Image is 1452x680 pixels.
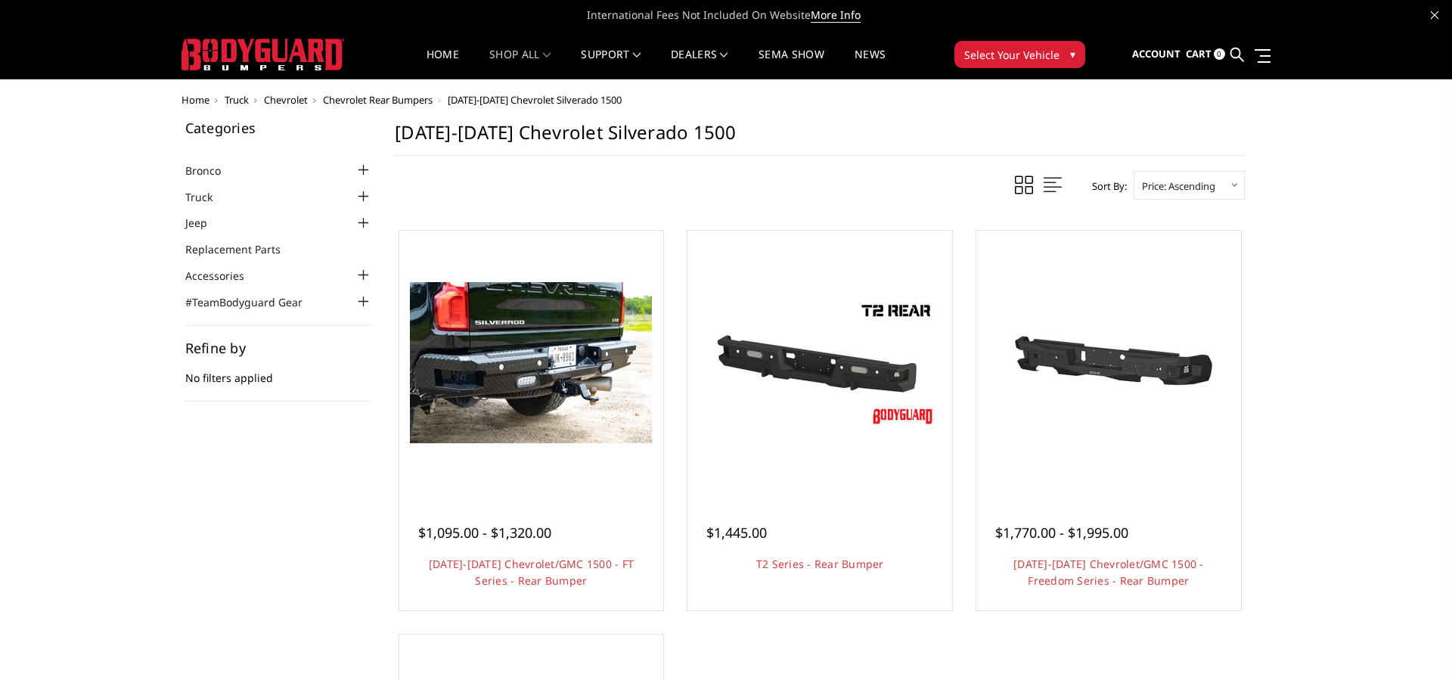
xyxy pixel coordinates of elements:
[185,294,321,310] a: #TeamBodyguard Gear
[691,234,948,492] a: T2 Series - Rear Bumper T2 Series - Rear Bumper
[185,215,226,231] a: Jeep
[964,47,1060,63] span: Select Your Vehicle
[811,8,861,23] a: More Info
[1376,607,1452,680] iframe: Chat Widget
[185,341,373,355] h5: Refine by
[756,557,884,571] a: T2 Series - Rear Bumper
[1186,47,1212,61] span: Cart
[671,49,728,79] a: Dealers
[995,523,1128,542] span: $1,770.00 - $1,995.00
[185,121,373,135] h5: Categories
[980,234,1237,492] a: 2019-2025 Chevrolet/GMC 1500 - Freedom Series - Rear Bumper 2019-2025 Chevrolet/GMC 1500 - Freedo...
[427,49,459,79] a: Home
[448,93,622,107] span: [DATE]-[DATE] Chevrolet Silverado 1500
[264,93,308,107] a: Chevrolet
[181,93,209,107] a: Home
[1214,48,1225,60] span: 0
[581,49,641,79] a: Support
[1186,34,1225,75] a: Cart 0
[429,557,634,588] a: [DATE]-[DATE] Chevrolet/GMC 1500 - FT Series - Rear Bumper
[181,39,344,70] img: BODYGUARD BUMPERS
[323,93,433,107] a: Chevrolet Rear Bumpers
[395,121,1245,156] h1: [DATE]-[DATE] Chevrolet Silverado 1500
[185,341,373,402] div: No filters applied
[185,189,231,205] a: Truck
[1070,46,1075,62] span: ▾
[185,268,263,284] a: Accessories
[1132,34,1181,75] a: Account
[185,163,240,179] a: Bronco
[954,41,1085,68] button: Select Your Vehicle
[1084,175,1127,197] label: Sort By:
[489,49,551,79] a: shop all
[225,93,249,107] a: Truck
[1132,47,1181,61] span: Account
[855,49,886,79] a: News
[706,523,767,542] span: $1,445.00
[185,241,299,257] a: Replacement Parts
[1013,557,1204,588] a: [DATE]-[DATE] Chevrolet/GMC 1500 - Freedom Series - Rear Bumper
[759,49,824,79] a: SEMA Show
[418,523,551,542] span: $1,095.00 - $1,320.00
[403,234,660,492] a: 2019-2025 Chevrolet/GMC 1500 - FT Series - Rear Bumper 2019-2025 Chevrolet/GMC 1500 - FT Series -...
